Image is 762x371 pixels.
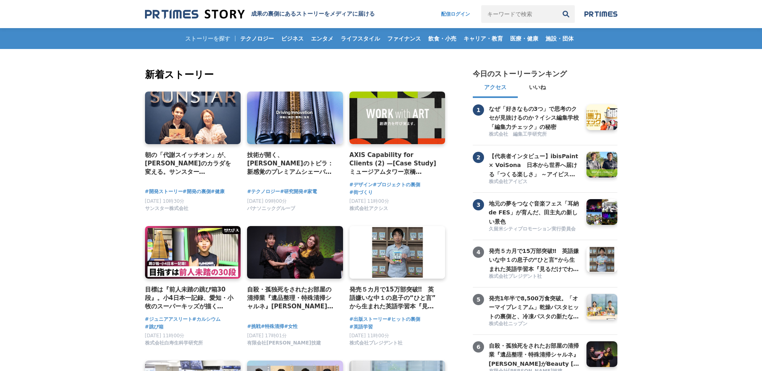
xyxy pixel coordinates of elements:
[145,323,163,331] a: #跳び箱
[247,340,321,347] span: 有限会社[PERSON_NAME]技建
[507,28,541,49] a: 医療・健康
[489,152,580,177] a: 【代表者インタビュー】ibisPaint × VoiSona 日本から世界へ届ける「つくる楽しさ」 ～アイビスがテクノスピーチと挑戦する、新しい創作文化の形成～
[145,9,245,20] img: 成果の裏側にあるストーリーをメディアに届ける
[308,28,337,49] a: エンタメ
[507,35,541,42] span: 医療・健康
[425,28,460,49] a: 飲食・小売
[337,28,383,49] a: ライフスタイル
[384,35,424,42] span: ファイナンス
[145,188,183,196] a: #開発ストーリー
[473,199,484,210] span: 3
[481,5,557,23] input: キーワードで検索
[247,205,295,212] span: パナソニックグループ
[247,198,287,204] span: [DATE] 09時00分
[460,28,506,49] a: キャリア・教育
[247,342,321,348] a: 有限会社[PERSON_NAME]技建
[349,340,402,347] span: 株式会社プレジデント社
[303,188,317,196] a: #家電
[489,199,580,225] a: 地元の夢をつなぐ音楽フェス「耳納 de FES」が育んだ、田主丸の新しい景色
[247,323,261,330] a: #挑戦
[584,11,617,17] img: prtimes
[489,273,542,280] span: 株式会社プレジデント社
[278,35,307,42] span: ビジネス
[349,323,373,331] a: #英語学習
[247,151,337,177] a: 技術が開く、[PERSON_NAME]のトビラ：新感覚のプレミアムシェーバー「ラムダッシュ パームイン」
[489,226,580,233] a: 久留米シティプロモーション実行委員会
[384,28,424,49] a: ファイナンス
[145,316,192,323] a: #ジュニアアスリート
[247,188,280,196] a: #テクノロジー
[247,208,295,213] a: パナソニックグループ
[489,178,527,185] span: 株式会社アイビス
[542,35,577,42] span: 施設・団体
[489,341,580,367] a: 自殺・孤独死をされたお部屋の清掃業『遺品整理・特殊清掃シャルネ』[PERSON_NAME]がBeauty [GEOGRAPHIC_DATA][PERSON_NAME][GEOGRAPHIC_DA...
[280,188,303,196] a: #研究開発
[145,340,203,347] span: 株式会社白寿生科学研究所
[489,131,580,139] a: 株式会社 編集工学研究所
[247,285,337,311] a: 自殺・孤独死をされたお部屋の清掃業『遺品整理・特殊清掃シャルネ』[PERSON_NAME]がBeauty [GEOGRAPHIC_DATA][PERSON_NAME][GEOGRAPHIC_DA...
[349,285,439,311] a: 発売５カ月で15万部突破‼ 英語嫌いな中１の息子の“ひと言”から生まれた英語学習本『見るだけでわかる‼ 英語ピクト図鑑』異例ヒットの要因
[145,285,235,311] a: 目標は『前人未踏の跳び箱30段』。小4日本一記録、愛知・小牧のスーパーキッズが描く[PERSON_NAME]とは？
[473,69,567,79] h2: 今日のストーリーランキング
[387,316,420,323] span: #ヒットの裏側
[349,333,389,338] span: [DATE] 11時00分
[473,247,484,258] span: 4
[349,198,389,204] span: [DATE] 11時00分
[489,104,580,130] a: なぜ「好きなもの3つ」で思考のクセが見抜けるのか？イシス編集学校「編集力チェック」の秘密
[145,342,203,348] a: 株式会社白寿生科学研究所
[349,342,402,348] a: 株式会社プレジデント社
[489,341,580,368] h3: 自殺・孤独死をされたお部屋の清掃業『遺品整理・特殊清掃シャルネ』[PERSON_NAME]がBeauty [GEOGRAPHIC_DATA][PERSON_NAME][GEOGRAPHIC_DA...
[251,10,375,18] h1: 成果の裏側にあるストーリーをメディアに届ける
[489,247,580,272] a: 発売５カ月で15万部突破‼ 英語嫌いな中１の息子の“ひと言”から生まれた英語学習本『見るだけでわかる‼ 英語ピクト図鑑』異例ヒットの要因
[489,320,527,327] span: 株式会社ニップン
[349,189,373,196] a: #街づくり
[489,152,580,179] h3: 【代表者インタビュー】ibisPaint × VoiSona 日本から世界へ届ける「つくる楽しさ」 ～アイビスがテクノスピーチと挑戦する、新しい創作文化の形成～
[183,188,211,196] a: #開発の裏側
[261,323,284,330] a: #特殊清掃
[489,294,580,320] a: 発売1年半で8,500万食突破。「オーマイプレミアム」乾燥パスタヒットの裏側と、冷凍パスタの新たな挑戦。徹底的な消費者起点で「おいしさ」を追求するニップンの歩み
[373,181,420,189] a: #プロジェクトの裏側
[145,205,188,212] span: サンスター株式会社
[489,273,580,281] a: 株式会社プレジデント社
[349,205,388,212] span: 株式会社アクシス
[192,316,221,323] a: #カルシウム
[349,151,439,177] a: AXIS Capability for Clients (2) —[Case Study] ミュージアムタワー京橋 「WORK with ART」
[247,333,287,338] span: [DATE] 17時01分
[489,247,580,273] h3: 発売５カ月で15万部突破‼ 英語嫌いな中１の息子の“ひと言”から生まれた英語学習本『見るだけでわかる‼ 英語ピクト図鑑』異例ヒットの要因
[473,341,484,353] span: 6
[237,35,277,42] span: テクノロジー
[349,181,373,189] a: #デザイン
[145,333,185,338] span: [DATE] 11時00分
[349,316,387,323] a: #出版ストーリー
[211,188,225,196] a: #健康
[518,79,557,98] button: いいね
[425,35,460,42] span: 飲食・小売
[284,323,298,330] a: #女性
[473,79,518,98] button: アクセス
[145,9,375,20] a: 成果の裏側にあるストーリーをメディアに届ける 成果の裏側にあるストーリーをメディアに届ける
[489,131,547,138] span: 株式会社 編集工学研究所
[460,35,506,42] span: キャリア・教育
[145,67,447,82] h2: 新着ストーリー
[145,151,235,177] a: 朝の「代謝スイッチオン」が、[PERSON_NAME]のカラダを変える。サンスター「[GEOGRAPHIC_DATA]」から生まれた、新しい健康飲料の開発舞台裏
[557,5,575,23] button: 検索
[473,294,484,305] span: 5
[473,104,484,116] span: 1
[337,35,383,42] span: ライフスタイル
